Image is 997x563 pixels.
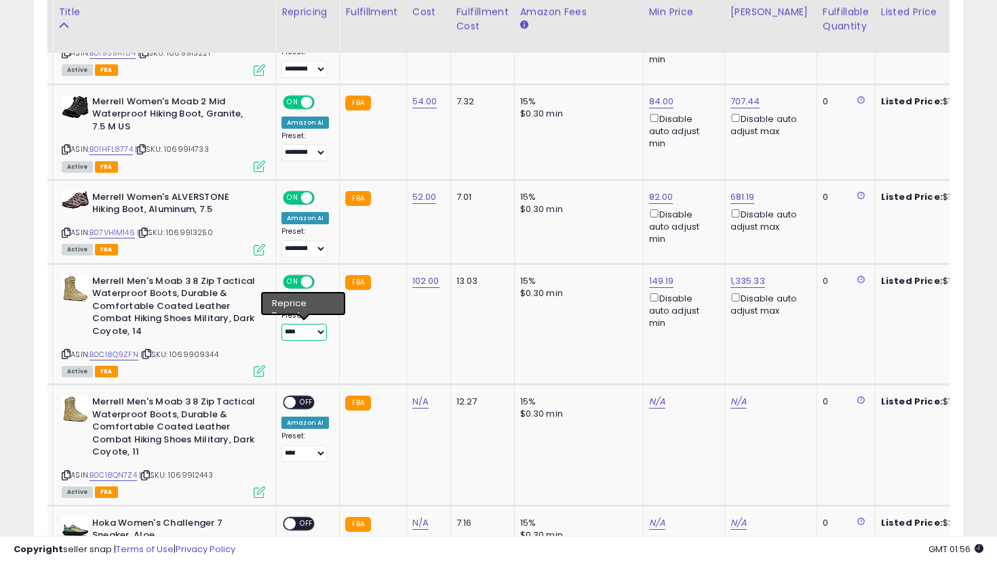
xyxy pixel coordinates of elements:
[281,5,334,19] div: Repricing
[881,516,943,529] b: Listed Price:
[881,275,994,287] div: $169.00
[412,274,439,288] a: 102.00
[730,516,747,530] a: N/A
[95,161,118,173] span: FBA
[881,95,943,108] b: Listed Price:
[62,191,89,209] img: 41ot3D+J9ZL._SL40_.jpg
[520,287,633,299] div: $0.30 min
[281,296,329,308] div: Amazon AI
[823,275,865,287] div: 0
[116,543,174,556] a: Terms of Use
[520,5,638,19] div: Amazon Fees
[730,274,765,288] a: 1,335.33
[62,396,89,423] img: 41z0ePE1+VL._SL40_.jpg
[176,543,235,556] a: Privacy Policy
[281,212,329,224] div: Amazon AI
[881,517,994,529] div: $229.00
[649,274,674,288] a: 149.19
[296,397,317,409] span: OFF
[520,96,633,108] div: 15%
[345,96,370,110] small: FBA
[520,408,633,420] div: $0.30 min
[823,396,865,408] div: 0
[62,244,93,255] span: All listings currently available for purchase on Amazon
[62,64,93,76] span: All listings currently available for purchase on Amazon
[62,486,93,498] span: All listings currently available for purchase on Amazon
[649,5,719,19] div: Min Price
[412,5,445,19] div: Cost
[345,396,370,411] small: FBA
[345,191,370,206] small: FBA
[928,543,983,556] span: 2025-08-10 01:56 GMT
[92,191,257,220] b: Merrell Women's ALVERSTONE Hiking Boot, Aluminum, 7.5
[823,191,865,203] div: 0
[281,417,329,429] div: Amazon AI
[95,244,118,255] span: FBA
[520,396,633,408] div: 15%
[92,396,257,462] b: Merrell Men's Moab 3 8 Zip Tactical Waterproof Boots, Durable & Comfortable Coated Leather Combat...
[62,161,93,173] span: All listings currently available for purchase on Amazon
[649,207,714,246] div: Disable auto adjust min
[62,366,93,377] span: All listings currently available for purchase on Amazon
[138,47,210,58] span: | SKU: 1069913221
[62,396,265,496] div: ASIN:
[139,470,213,480] span: | SKU: 1069912443
[14,543,235,556] div: seller snap | |
[456,191,504,203] div: 7.01
[92,96,257,137] b: Merrell Women's Moab 2 Mid Waterproof Hiking Boot, Granite, 7.5 M US
[520,275,633,287] div: 15%
[313,276,334,287] span: OFF
[90,470,137,481] a: B0C18QN7Z4
[140,349,218,360] span: | SKU: 1069909344
[62,191,265,254] div: ASIN:
[90,349,138,360] a: B0C18Q9ZFN
[881,191,994,203] div: $150.00
[90,144,133,155] a: B01HFL8774
[823,96,865,108] div: 0
[823,5,869,33] div: Fulfillable Quantity
[456,96,504,108] div: 7.32
[881,395,943,408] b: Listed Price:
[649,516,665,530] a: N/A
[62,517,89,544] img: 31ekS5SswIL._SL40_.jpg
[520,108,633,120] div: $0.30 min
[823,517,865,529] div: 0
[281,131,329,162] div: Preset:
[284,96,301,108] span: ON
[95,486,118,498] span: FBA
[345,275,370,290] small: FBA
[92,517,257,558] b: Hoka Women's Challenger 7 Sneaker, Aloe [PERSON_NAME]/Black, 6
[62,96,265,171] div: ASIN:
[881,190,943,203] b: Listed Price:
[284,192,301,204] span: ON
[281,117,329,129] div: Amazon AI
[284,276,301,287] span: ON
[730,111,806,138] div: Disable auto adjust max
[137,227,213,238] span: | SKU: 1069913250
[95,366,118,377] span: FBA
[649,291,714,330] div: Disable auto adjust min
[456,517,504,529] div: 7.16
[649,111,714,150] div: Disable auto adjust min
[649,190,673,204] a: 82.00
[90,227,135,238] a: B07VH1M146
[281,432,329,462] div: Preset:
[730,395,747,409] a: N/A
[62,12,265,75] div: ASIN:
[90,47,136,59] a: B01959AT84
[730,95,760,108] a: 707.44
[520,203,633,215] div: $0.30 min
[58,5,270,19] div: Title
[345,517,370,532] small: FBA
[281,47,329,78] div: Preset:
[520,19,528,31] small: Amazon Fees.
[881,396,994,408] div: $169.95
[345,5,400,19] div: Fulfillment
[730,291,806,317] div: Disable auto adjust max
[412,395,429,409] a: N/A
[281,311,329,341] div: Preset:
[412,516,429,530] a: N/A
[14,543,63,556] strong: Copyright
[881,274,943,287] b: Listed Price:
[730,207,806,233] div: Disable auto adjust max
